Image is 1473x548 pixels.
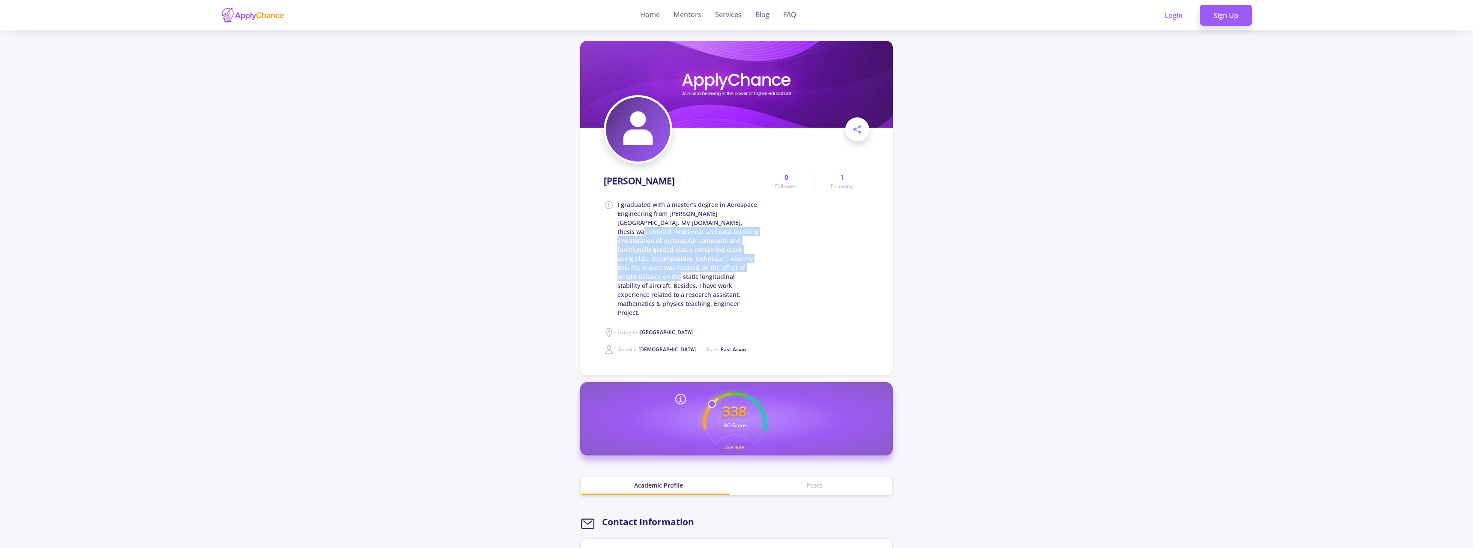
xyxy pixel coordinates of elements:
span: Followers [775,183,798,190]
text: AC-Score [723,422,745,429]
div: Academic Profile [581,481,736,490]
a: 0Followers [759,172,814,190]
span: I graduated with a master's degree in Aerospace Engineering from [PERSON_NAME][GEOGRAPHIC_DATA]. ... [617,200,759,317]
span: 1 [840,172,844,183]
img: Mona Karimigharighavatar [606,97,670,162]
img: Mona Karimigharighcover image [580,41,893,128]
h1: [PERSON_NAME] [604,176,675,186]
img: applychance logo [221,7,285,24]
text: Average [725,444,744,450]
span: Following [831,183,853,190]
div: Posts [736,481,892,490]
span: [DEMOGRAPHIC_DATA] [638,346,696,353]
a: Sign Up [1200,5,1252,26]
span: Living in : [617,329,693,336]
span: Race : [706,346,746,353]
span: [GEOGRAPHIC_DATA] [640,329,693,336]
span: Gender : [617,346,696,353]
a: 1Following [814,172,869,190]
text: 338 [722,401,747,421]
a: Login [1151,5,1196,26]
h2: Contact Information [602,517,694,527]
span: 0 [784,172,788,183]
span: East Asian [721,346,746,353]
